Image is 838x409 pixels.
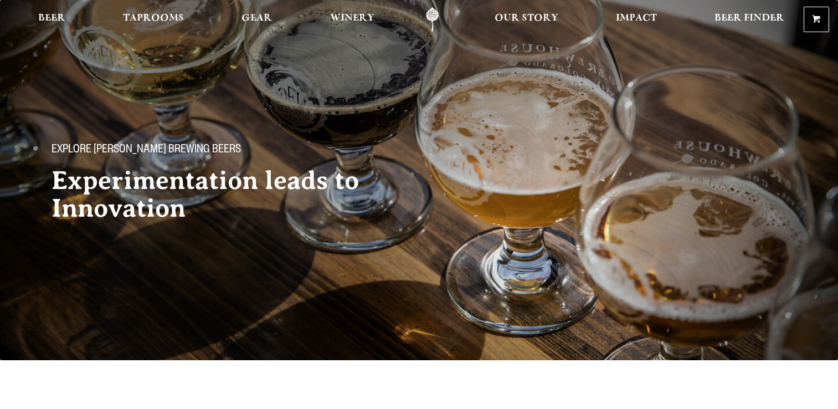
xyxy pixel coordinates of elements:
[609,7,664,32] a: Impact
[31,7,73,32] a: Beer
[487,7,565,32] a: Our Story
[234,7,279,32] a: Gear
[241,14,272,23] span: Gear
[123,14,184,23] span: Taprooms
[323,7,382,32] a: Winery
[495,14,558,23] span: Our Story
[707,7,791,32] a: Beer Finder
[412,7,453,32] a: Odell Home
[52,144,241,158] span: Explore [PERSON_NAME] Brewing Beers
[38,14,65,23] span: Beer
[616,14,657,23] span: Impact
[52,167,397,222] h2: Experimentation leads to Innovation
[714,14,784,23] span: Beer Finder
[330,14,374,23] span: Winery
[116,7,191,32] a: Taprooms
